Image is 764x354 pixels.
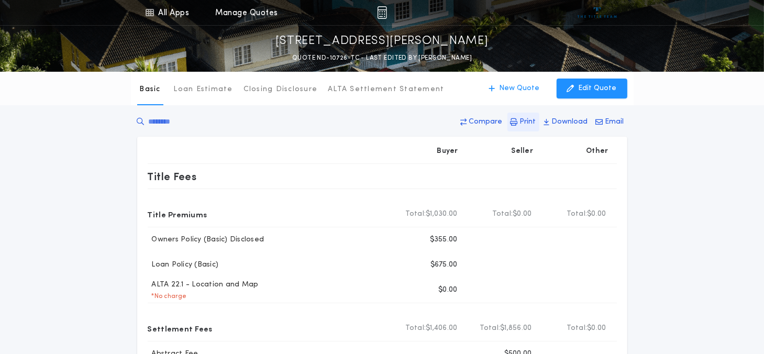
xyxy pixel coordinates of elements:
[587,323,606,334] span: $0.00
[148,235,264,245] p: Owners Policy (Basic) Disclosed
[426,323,457,334] span: $1,406.00
[148,292,187,301] p: * No charge
[469,117,503,127] p: Compare
[437,146,458,157] p: Buyer
[593,113,627,131] button: Email
[405,323,426,334] b: Total:
[328,84,444,95] p: ALTA Settlement Statement
[500,323,532,334] span: $1,856.00
[557,79,627,98] button: Edit Quote
[148,206,207,223] p: Title Premiums
[587,209,606,219] span: $0.00
[552,117,588,127] p: Download
[292,53,472,63] p: QUOTE ND-10726-TC - LAST EDITED BY [PERSON_NAME]
[243,84,318,95] p: Closing Disclosure
[148,168,197,185] p: Title Fees
[405,209,426,219] b: Total:
[567,323,588,334] b: Total:
[430,260,458,270] p: $675.00
[139,84,160,95] p: Basic
[512,146,534,157] p: Seller
[579,83,617,94] p: Edit Quote
[500,83,540,94] p: New Quote
[507,113,539,131] button: Print
[520,117,536,127] p: Print
[586,146,608,157] p: Other
[458,113,506,131] button: Compare
[480,323,501,334] b: Total:
[578,7,617,18] img: vs-icon
[567,209,588,219] b: Total:
[492,209,513,219] b: Total:
[438,285,457,295] p: $0.00
[430,235,458,245] p: $355.00
[377,6,387,19] img: img
[148,320,213,337] p: Settlement Fees
[541,113,591,131] button: Download
[513,209,532,219] span: $0.00
[276,33,489,50] p: [STREET_ADDRESS][PERSON_NAME]
[148,260,219,270] p: Loan Policy (Basic)
[174,84,233,95] p: Loan Estimate
[479,79,550,98] button: New Quote
[148,280,259,290] p: ALTA 22.1 - Location and Map
[426,209,457,219] span: $1,030.00
[605,117,624,127] p: Email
